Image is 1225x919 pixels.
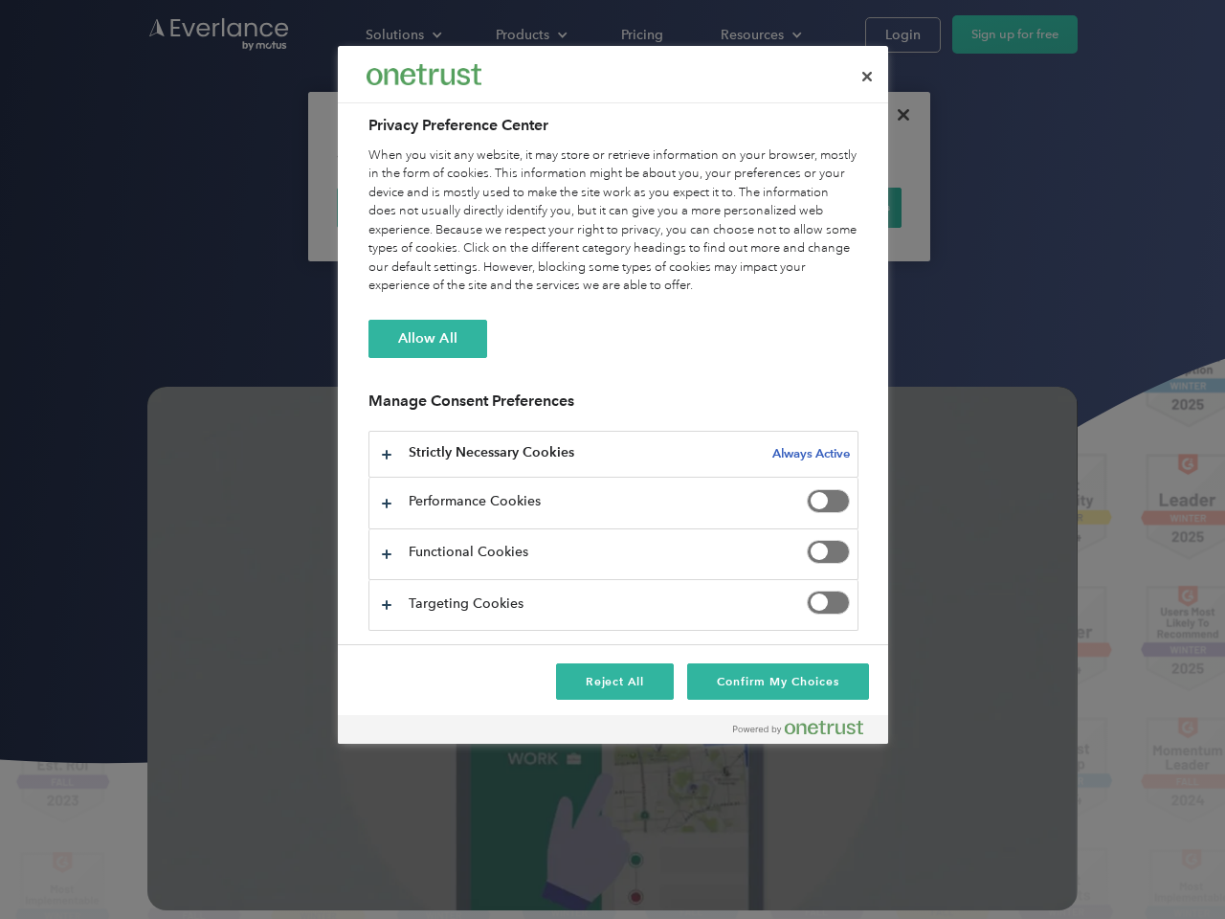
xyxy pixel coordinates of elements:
[846,56,888,98] button: Close
[367,56,481,94] div: Everlance
[368,392,858,421] h3: Manage Consent Preferences
[368,146,858,296] div: When you visit any website, it may store or retrieve information on your browser, mostly in the f...
[733,720,879,744] a: Powered by OneTrust Opens in a new Tab
[368,114,858,137] h2: Privacy Preference Center
[733,720,863,735] img: Powered by OneTrust Opens in a new Tab
[687,663,868,700] button: Confirm My Choices
[141,114,237,154] input: Submit
[338,46,888,744] div: Privacy Preference Center
[338,46,888,744] div: Preference center
[368,320,487,358] button: Allow All
[367,64,481,84] img: Everlance
[556,663,675,700] button: Reject All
